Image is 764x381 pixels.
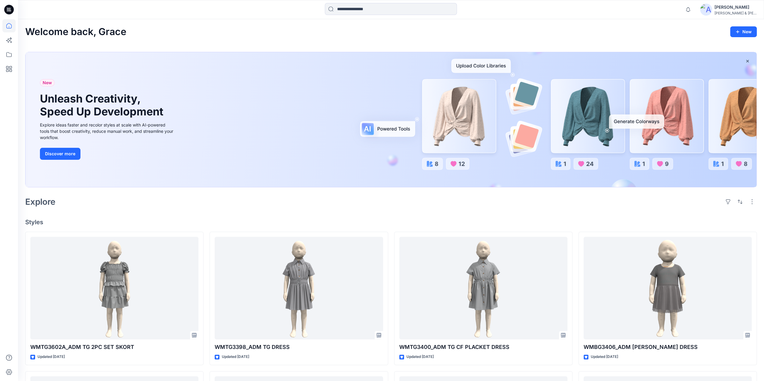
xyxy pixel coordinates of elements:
[25,219,757,226] h4: Styles
[40,122,175,141] div: Explore ideas faster and recolor styles at scale with AI-powered tools that boost creativity, red...
[43,79,52,86] span: New
[215,237,383,340] a: WMTG3398_ADM TG DRESS
[584,237,752,340] a: WMBG3406_ADM BG TUTU DRESS
[25,197,56,207] h2: Explore
[40,92,166,118] h1: Unleash Creativity, Speed Up Development
[700,4,712,16] img: avatar
[40,148,80,160] button: Discover more
[222,354,249,360] p: Updated [DATE]
[584,343,752,351] p: WMBG3406_ADM [PERSON_NAME] DRESS
[591,354,618,360] p: Updated [DATE]
[30,343,198,351] p: WMTG3602A_ADM TG 2PC SET SKORT
[714,4,756,11] div: [PERSON_NAME]
[399,343,567,351] p: WMTG3400_ADM TG CF PLACKET DRESS
[30,237,198,340] a: WMTG3602A_ADM TG 2PC SET SKORT
[730,26,757,37] button: New
[40,148,175,160] a: Discover more
[215,343,383,351] p: WMTG3398_ADM TG DRESS
[714,11,756,15] div: [PERSON_NAME] & [PERSON_NAME]
[406,354,434,360] p: Updated [DATE]
[399,237,567,340] a: WMTG3400_ADM TG CF PLACKET DRESS
[25,26,126,37] h2: Welcome back, Grace
[38,354,65,360] p: Updated [DATE]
